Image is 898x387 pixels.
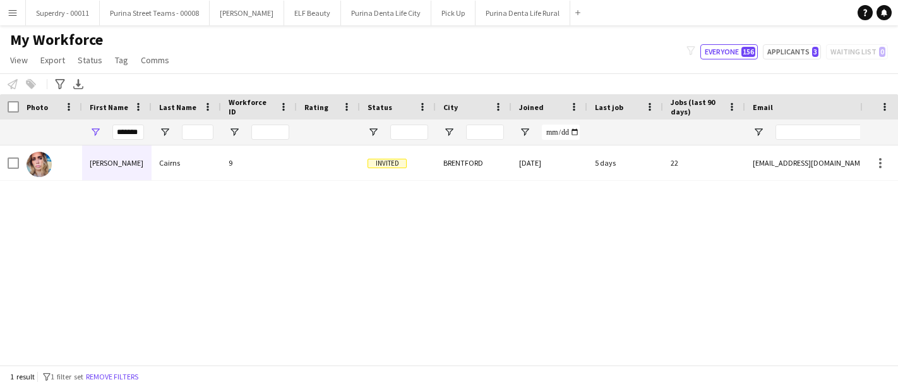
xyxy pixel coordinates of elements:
div: 9 [221,145,297,180]
button: Purina Denta Life Rural [476,1,570,25]
button: Open Filter Menu [90,126,101,138]
div: BRENTFORD [436,145,512,180]
span: First Name [90,102,128,112]
div: [PERSON_NAME] [82,145,152,180]
a: View [5,52,33,68]
app-action-btn: Export XLSX [71,77,86,92]
button: Pick Up [431,1,476,25]
button: Open Filter Menu [443,126,455,138]
span: Export [40,54,65,66]
button: ELF Beauty [284,1,341,25]
span: Photo [27,102,48,112]
input: Workforce ID Filter Input [251,125,289,140]
div: [DATE] [512,145,587,180]
button: Open Filter Menu [229,126,240,138]
span: 3 [812,47,818,57]
button: Open Filter Menu [753,126,764,138]
input: First Name Filter Input [112,125,144,140]
span: Last Name [159,102,196,112]
span: Last job [595,102,623,112]
span: Tag [115,54,128,66]
button: Open Filter Menu [519,126,530,138]
button: Purina Denta Life City [341,1,431,25]
span: 156 [741,47,755,57]
span: Invited [368,159,407,168]
span: Rating [304,102,328,112]
a: Status [73,52,107,68]
span: Status [368,102,392,112]
input: Last Name Filter Input [182,125,213,140]
button: Everyone156 [700,44,758,59]
input: Joined Filter Input [542,125,580,140]
img: Melanie Cairns [27,152,52,177]
button: Applicants3 [763,44,821,59]
a: Export [35,52,70,68]
input: City Filter Input [466,125,504,140]
span: Email [753,102,773,112]
a: Tag [110,52,133,68]
span: City [443,102,458,112]
span: Workforce ID [229,97,274,116]
button: Remove filters [83,370,141,384]
div: 5 days [587,145,663,180]
button: Purina Street Teams - 00008 [100,1,210,25]
div: 22 [663,145,745,180]
button: Superdry - 00011 [26,1,100,25]
span: My Workforce [10,30,103,49]
button: [PERSON_NAME] [210,1,284,25]
app-action-btn: Advanced filters [52,77,68,92]
a: Comms [136,52,174,68]
button: Open Filter Menu [368,126,379,138]
span: Comms [141,54,169,66]
input: Status Filter Input [390,125,428,140]
button: Open Filter Menu [159,126,171,138]
div: Cairns [152,145,221,180]
span: Status [78,54,102,66]
span: 1 filter set [51,372,83,381]
span: Joined [519,102,544,112]
span: Jobs (last 90 days) [671,97,722,116]
span: View [10,54,28,66]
